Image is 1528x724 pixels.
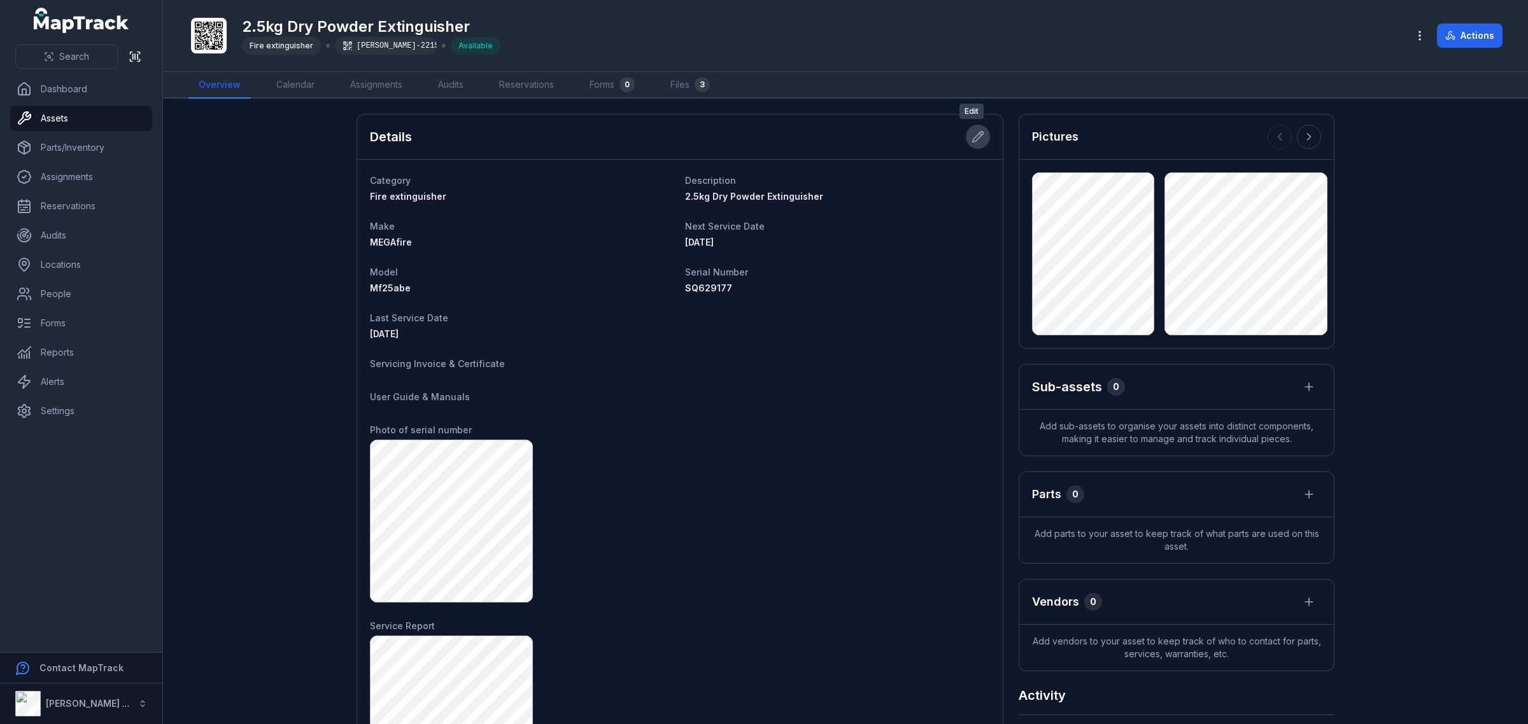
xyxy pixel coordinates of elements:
[370,328,399,339] time: 5/1/2025, 12:00:00 AM
[46,698,134,709] strong: [PERSON_NAME] Air
[685,237,714,247] span: [DATE]
[685,191,823,202] span: 2.5kg Dry Powder Extinguisher
[685,237,714,247] time: 11/1/2025, 12:00:00 AM
[685,282,732,293] span: SQ629177
[370,424,472,435] span: Photo of serial number
[1107,378,1125,396] div: 0
[660,72,720,99] a: Files3
[10,398,152,424] a: Settings
[1032,378,1102,396] h2: Sub-assets
[451,37,500,55] div: Available
[695,77,710,92] div: 3
[370,391,470,402] span: User Guide & Manuals
[1437,24,1503,48] button: Actions
[370,312,448,323] span: Last Service Date
[250,41,313,50] span: Fire extinguisher
[959,104,984,119] span: Edit
[10,340,152,365] a: Reports
[335,37,437,55] div: [PERSON_NAME]-2215
[619,77,635,92] div: 0
[10,310,152,336] a: Forms
[266,72,325,99] a: Calendar
[39,662,124,673] strong: Contact MapTrack
[370,175,411,186] span: Category
[370,328,399,339] span: [DATE]
[1084,593,1102,611] div: 0
[370,267,398,277] span: Model
[685,175,736,186] span: Description
[370,282,411,293] span: Mf25abe
[1032,128,1079,146] h3: Pictures
[428,72,474,99] a: Audits
[685,221,765,232] span: Next Service Date
[685,267,748,277] span: Serial Number
[15,45,118,69] button: Search
[188,72,251,99] a: Overview
[370,191,446,202] span: Fire extinguisher
[1019,410,1334,456] span: Add sub-assets to organise your assets into distinct components, making it easier to manage and t...
[1019,686,1066,704] h2: Activity
[370,128,412,146] h2: Details
[10,164,152,190] a: Assignments
[370,237,412,247] span: MEGAfire
[370,358,505,369] span: Servicing Invoice & Certificate
[10,369,152,394] a: Alerts
[1019,625,1334,671] span: Add vendors to your asset to keep track of who to contact for parts, services, warranties, etc.
[370,221,395,232] span: Make
[10,281,152,307] a: People
[59,50,89,63] span: Search
[1066,485,1084,503] div: 0
[10,76,152,102] a: Dashboard
[579,72,645,99] a: Forms0
[10,223,152,248] a: Audits
[489,72,564,99] a: Reservations
[370,620,435,631] span: Service Report
[34,8,129,33] a: MapTrack
[10,193,152,219] a: Reservations
[1019,517,1334,563] span: Add parts to your asset to keep track of what parts are used on this asset.
[1032,485,1061,503] h3: Parts
[1032,593,1079,611] h3: Vendors
[340,72,413,99] a: Assignments
[10,252,152,277] a: Locations
[242,17,500,37] h1: 2.5kg Dry Powder Extinguisher
[10,135,152,160] a: Parts/Inventory
[10,106,152,131] a: Assets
